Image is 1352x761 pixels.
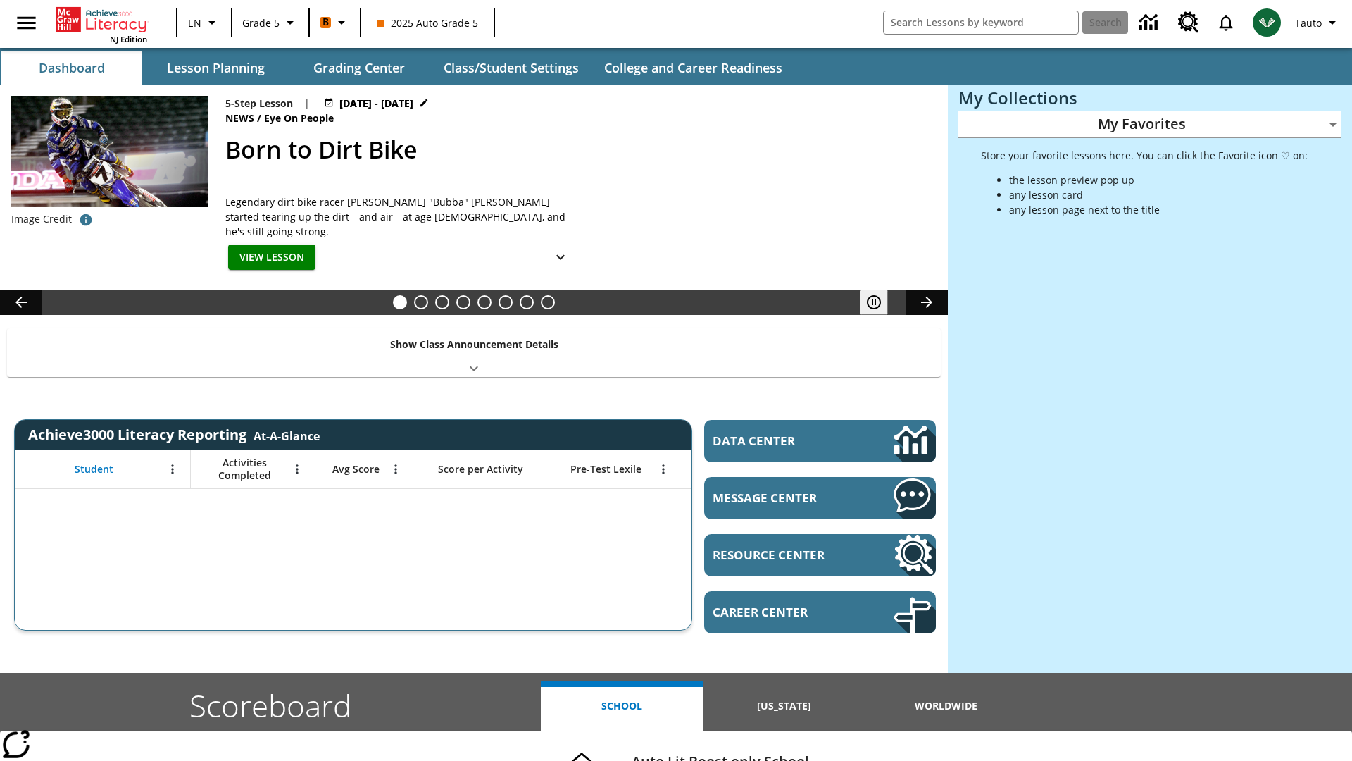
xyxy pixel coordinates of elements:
button: [US_STATE] [703,681,865,731]
span: Tauto [1295,16,1322,30]
li: any lesson card [1009,187,1308,202]
span: | [304,96,310,111]
button: School [541,681,703,731]
p: Show Class Announcement Details [390,337,558,352]
span: NJ Edition [110,34,147,44]
span: Pre-Test Lexile [570,463,641,476]
button: Language: EN, Select a language [182,10,227,35]
div: At-A-Glance [254,426,320,444]
button: Open Menu [385,459,406,480]
a: Home [56,6,147,34]
li: any lesson page next to the title [1009,202,1308,217]
input: search field [884,11,1078,34]
button: Profile/Settings [1289,10,1346,35]
span: Student [75,463,113,476]
h2: Born to Dirt Bike [225,132,931,168]
button: View Lesson [228,245,315,271]
span: [DATE] - [DATE] [339,96,413,111]
span: Grade 5 [242,16,280,30]
button: Open Menu [653,459,674,480]
button: Slide 5 Pre-release lesson [477,295,492,309]
button: Slide 3 What's the Big Idea? [435,295,449,309]
div: Pause [860,290,902,315]
a: Career Center [704,591,936,633]
button: Slide 4 One Idea, Lots of Hard Work [456,295,470,309]
a: Notifications [1208,4,1244,41]
button: Aug 26 - Aug 26 Choose Dates [321,96,432,111]
button: Slide 1 Born to Dirt Bike [393,295,407,309]
button: Worldwide [865,681,1027,731]
button: Grade: Grade 5, Select a grade [237,10,304,35]
button: Slide 7 Making a Difference for the Planet [520,295,534,309]
span: Avg Score [332,463,380,476]
span: EN [188,16,201,30]
button: Lesson carousel, Next [906,290,948,315]
button: Open Menu [162,459,183,480]
div: Legendary dirt bike racer [PERSON_NAME] "Bubba" [PERSON_NAME] started tearing up the dirt—and air... [225,194,577,239]
p: 5-Step Lesson [225,96,293,111]
div: Home [56,4,147,44]
button: Slide 2 Cars of the Future? [414,295,428,309]
button: Pause [860,290,888,315]
a: Resource Center, Will open in new tab [1170,4,1208,42]
a: Data Center [1131,4,1170,42]
li: the lesson preview pop up [1009,173,1308,187]
span: Career Center [713,604,851,620]
button: College and Career Readiness [593,51,794,85]
span: News [225,111,257,126]
button: Open Menu [287,459,308,480]
p: Store your favorite lessons here. You can click the Favorite icon ♡ on: [981,148,1308,163]
span: Eye On People [264,111,337,126]
button: Grading Center [289,51,430,85]
img: Motocross racer James Stewart flies through the air on his dirt bike. [11,96,208,207]
a: Message Center [704,477,936,519]
button: Credit: Rick Scuteri/AP Images [72,207,100,233]
span: Legendary dirt bike racer James "Bubba" Stewart started tearing up the dirt—and air—at age 4, and... [225,194,577,239]
span: / [257,111,261,125]
button: Lesson Planning [145,51,286,85]
button: Show Details [546,245,575,271]
p: Image Credit [11,212,72,226]
button: Boost Class color is orange. Change class color [314,10,356,35]
span: 2025 Auto Grade 5 [377,16,478,30]
button: Class/Student Settings [432,51,590,85]
span: B [323,13,329,31]
button: Slide 8 Sleepless in the Animal Kingdom [541,295,555,309]
div: My Favorites [958,111,1341,138]
a: Data Center [704,420,936,462]
button: Slide 6 Career Lesson [499,295,513,309]
span: Data Center [713,433,846,449]
a: Resource Center, Will open in new tab [704,534,936,576]
span: Activities Completed [198,457,291,482]
button: Dashboard [1,51,142,85]
button: Select a new avatar [1244,4,1289,41]
h3: My Collections [958,88,1341,108]
span: Resource Center [713,547,851,563]
span: Score per Activity [438,463,523,476]
div: Show Class Announcement Details [7,328,941,377]
img: avatar image [1253,8,1281,37]
button: Open side menu [6,2,47,44]
span: Achieve3000 Literacy Reporting [28,425,320,444]
span: Message Center [713,490,851,506]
